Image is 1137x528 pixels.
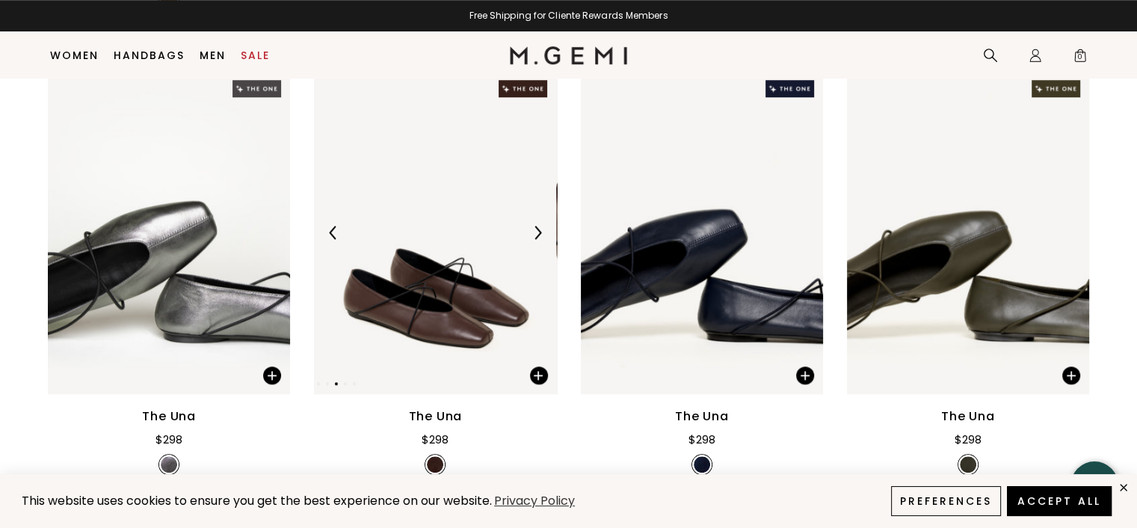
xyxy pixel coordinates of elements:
[161,456,177,473] img: v_7263729057851_SWATCH_50x.jpg
[241,49,270,61] a: Sale
[955,431,982,449] div: $298
[765,80,814,97] img: The One tag
[200,49,226,61] a: Men
[1118,482,1130,494] div: close
[114,49,185,61] a: Handbags
[155,431,182,449] div: $298
[891,486,1001,516] button: Preferences
[675,408,729,426] div: The Una
[1073,51,1088,66] span: 0
[427,456,443,473] img: v_7300623171643_SWATCH_50x.jpg
[510,46,627,64] img: M.Gemi
[499,80,547,97] img: The One tag
[531,226,544,239] img: Next Arrow
[50,49,99,61] a: Women
[142,408,196,426] div: The Una
[409,408,463,426] div: The Una
[694,456,710,473] img: v_7300623138875_SWATCH_c62c74df-e9c2-4bdf-97f0-4c5cea9b8183_50x.jpg
[48,71,290,494] a: The UnaThe One tagThe UnaThe One tagThe Una$298
[492,492,577,511] a: Privacy Policy (opens in a new tab)
[422,431,449,449] div: $298
[1032,80,1080,97] img: The One tag
[314,71,556,494] a: Previous ArrowNext ArrowThe Una$298
[581,71,823,494] a: The UnaThe One tagThe UnaThe One tagThe Una$298
[22,492,492,509] span: This website uses cookies to ensure you get the best experience on our website.
[232,80,281,97] img: The One tag
[847,71,1089,494] a: The UnaThe One tagThe UnaThe One tagThe Una$298
[327,226,340,239] img: Previous Arrow
[960,456,976,473] img: v_7300623106107_SWATCH_50x.jpg
[941,408,995,426] div: The Una
[1007,486,1112,516] button: Accept All
[688,431,715,449] div: $298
